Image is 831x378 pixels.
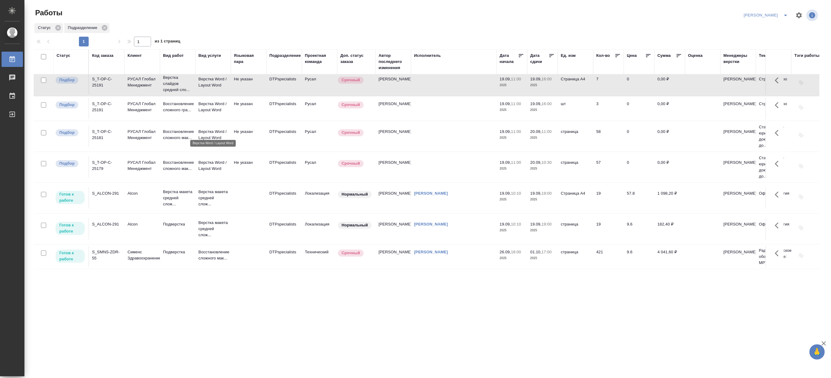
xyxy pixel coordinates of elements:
[795,129,808,142] button: Добавить тэги
[624,126,655,147] td: 0
[500,227,524,233] p: 2025
[771,246,786,261] button: Здесь прячутся важные кнопки
[511,101,521,106] p: 11:00
[655,187,685,209] td: 1 098,20 ₽
[593,126,624,147] td: 58
[128,76,157,88] p: РУСАЛ Глобал Менеджмент
[795,76,808,90] button: Добавить тэги
[655,246,685,267] td: 4 041,60 ₽
[795,160,808,173] button: Добавить тэги
[795,190,808,204] button: Добавить тэги
[266,156,302,178] td: DTPspecialists
[542,222,552,226] p: 19:00
[792,8,807,23] span: Настроить таблицу
[92,76,121,88] div: S_T-OP-C-25191
[500,107,524,113] p: 2025
[198,249,228,261] p: Восстановление сложного мак...
[163,249,192,255] p: Подверстка
[655,156,685,178] td: 0,00 ₽
[511,160,521,165] p: 11:00
[558,156,593,178] td: страница
[511,250,521,254] p: 18:00
[198,53,221,59] div: Вид услуги
[414,191,448,196] a: [PERSON_NAME]
[59,130,75,136] p: Подбор
[511,222,521,226] p: 10:10
[530,77,542,81] p: 19.09,
[342,77,360,83] p: Срочный
[624,246,655,267] td: 9.6
[759,221,788,227] p: Офтальмология
[92,101,121,113] div: S_T-OP-C-25191
[340,53,373,65] div: Доп. статус заказа
[342,160,360,167] p: Срочный
[198,101,228,113] p: Верстка Word / Layout Word
[163,160,192,172] p: Восстановление сложного мак...
[558,218,593,240] td: страница
[163,129,192,141] p: Восстановление сложного мак...
[593,156,624,178] td: 57
[500,166,524,172] p: 2025
[128,160,157,172] p: РУСАЛ Глобал Менеджмент
[500,250,511,254] p: 26.09,
[379,53,408,71] div: Автор последнего изменения
[128,249,157,261] p: Сименс Здравоохранение
[593,187,624,209] td: 19
[198,76,228,88] p: Верстка Word / Layout Word
[624,187,655,209] td: 57.8
[198,129,228,141] p: Верстка Word / Layout Word
[500,77,511,81] p: 19.09,
[163,101,192,113] p: Восстановление сложного гра...
[92,221,121,227] div: S_ALCON-291
[198,160,228,172] p: Верстка Word / Layout Word
[724,53,753,65] div: Менеджеры верстки
[414,53,441,59] div: Исполнитель
[376,246,411,267] td: [PERSON_NAME]
[266,73,302,94] td: DTPspecialists
[624,73,655,94] td: 0
[558,98,593,119] td: шт
[807,9,819,21] span: Посмотреть информацию
[59,102,75,108] p: Подбор
[530,53,549,65] div: Дата сдачи
[500,255,524,261] p: 2025
[759,190,788,196] p: Офтальмология
[414,222,448,226] a: [PERSON_NAME]
[500,191,511,196] p: 19.09,
[530,196,555,203] p: 2025
[759,76,788,82] p: Строительство
[542,77,552,81] p: 16:00
[302,187,337,209] td: Локализация
[500,135,524,141] p: 2025
[266,126,302,147] td: DTPspecialists
[558,126,593,147] td: страница
[500,82,524,88] p: 2025
[655,98,685,119] td: 0,00 ₽
[55,101,85,109] div: Можно подбирать исполнителей
[627,53,637,59] div: Цена
[771,156,786,171] button: Здесь прячутся важные кнопки
[231,126,266,147] td: Не указан
[266,98,302,119] td: DTPspecialists
[759,248,788,266] p: Радиологическое оборудование: МРТ, КТ...
[658,53,671,59] div: Сумма
[558,73,593,94] td: Страница А4
[500,53,518,65] div: Дата начала
[530,250,542,254] p: 01.10,
[302,126,337,147] td: Русал
[92,129,121,141] div: S_T-OP-C-25181
[530,222,542,226] p: 19.09,
[530,160,542,165] p: 20.09,
[771,187,786,202] button: Здесь прячутся важные кнопки
[231,156,266,178] td: Не указан
[414,250,448,254] a: [PERSON_NAME]
[92,53,113,59] div: Код заказа
[624,218,655,240] td: 9.6
[38,25,53,31] p: Статус
[795,221,808,235] button: Добавить тэги
[724,249,753,255] p: [PERSON_NAME]
[128,190,157,196] p: Alcon
[558,246,593,267] td: страница
[302,73,337,94] td: Русал
[561,53,576,59] div: Ед. изм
